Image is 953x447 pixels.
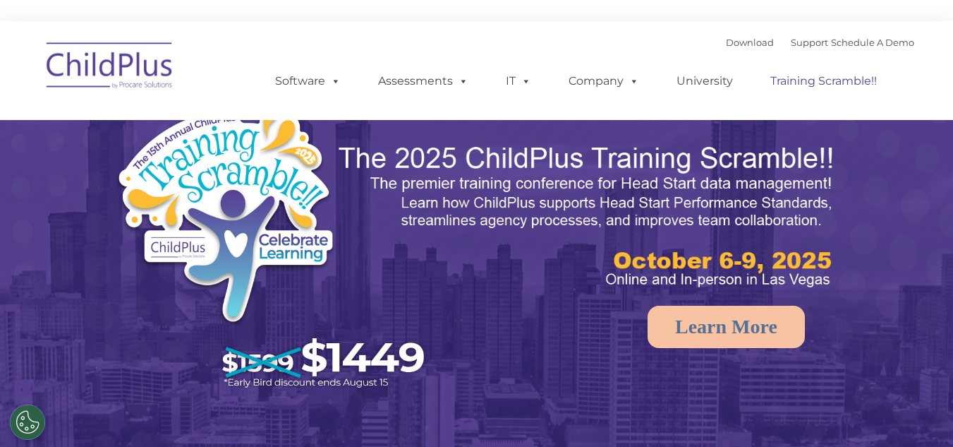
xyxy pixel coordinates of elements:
[492,67,545,95] a: IT
[10,405,45,440] button: Cookies Settings
[662,67,747,95] a: University
[261,67,355,95] a: Software
[726,37,774,48] a: Download
[831,37,914,48] a: Schedule A Demo
[364,67,482,95] a: Assessments
[791,37,828,48] a: Support
[726,37,914,48] font: |
[40,32,181,103] img: ChildPlus by Procare Solutions
[756,67,891,95] a: Training Scramble!!
[648,306,805,348] a: Learn More
[554,67,653,95] a: Company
